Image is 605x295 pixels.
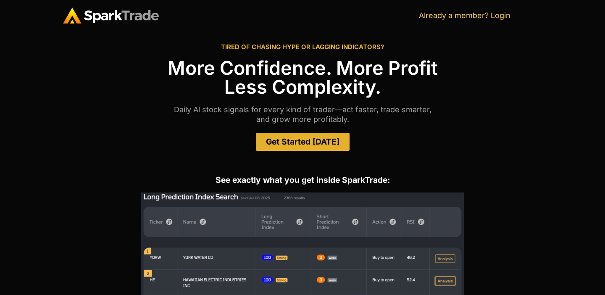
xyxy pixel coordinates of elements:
[266,138,339,146] span: Get Started [DATE]
[63,58,542,96] h1: More Confidence. More Profit Less Complexity.
[63,44,542,50] h2: TIRED OF CHASING HYPE OR LAGGING INDICATORS?
[63,105,542,124] p: Daily Al stock signals for every kind of trader—act faster, trade smarter, and grow more profitably.
[419,11,510,20] a: Already a member? Login
[63,176,542,184] h2: See exactly what you get inside SparkTrade:
[256,133,350,151] a: Get Started [DATE]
